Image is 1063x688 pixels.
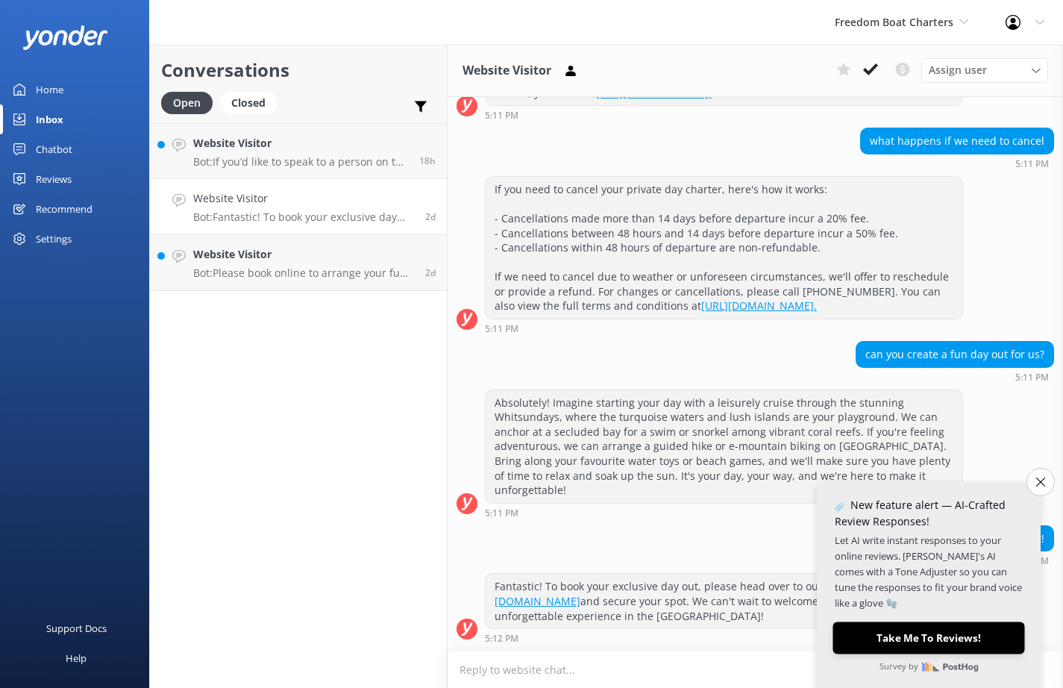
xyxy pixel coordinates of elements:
span: Sep 17 2025 09:11am (UTC +10:00) Australia/Brisbane [425,210,436,223]
div: Assign User [921,58,1048,82]
strong: 5:11 PM [485,509,518,518]
strong: 5:11 PM [485,111,518,120]
div: can you create a fun day out for us? [856,342,1053,367]
a: Website VisitorBot:Please book online to arrange your fun day out.2d [150,235,447,291]
span: Sep 19 2025 12:26pm (UTC +10:00) Australia/Brisbane [419,154,436,167]
h2: Conversations [161,56,436,84]
div: Chatbot [36,134,72,164]
div: Sep 17 2025 09:12am (UTC +10:00) Australia/Brisbane [485,633,963,643]
span: Freedom Boat Charters [835,15,953,29]
div: Open [161,92,213,114]
div: Settings [36,224,72,254]
div: Closed [220,92,277,114]
div: Home [36,75,63,104]
div: Sep 17 2025 09:11am (UTC +10:00) Australia/Brisbane [485,110,963,120]
strong: 5:11 PM [1015,160,1049,169]
h3: Website Visitor [462,61,551,81]
div: Inbox [36,104,63,134]
span: Sep 17 2025 09:10am (UTC +10:00) Australia/Brisbane [425,266,436,279]
div: what happens if we need to cancel [861,128,1053,154]
div: Fantastic! To book your exclusive day out, please head over to our website at and secure your spo... [486,574,962,628]
div: Reviews [36,164,72,194]
div: Recommend [36,194,92,224]
h4: Website Visitor [193,135,408,151]
a: Website VisitorBot:Fantastic! To book your exclusive day out, please head over to our website at ... [150,179,447,235]
a: Closed [220,94,284,110]
div: Help [66,643,87,673]
a: [URL][DOMAIN_NAME]. [701,298,817,313]
a: [URL][DOMAIN_NAME] [495,579,904,608]
p: Bot: If you’d like to speak to a person on the Freedom Boat Charters team, please call [PHONE_NUM... [193,155,408,169]
strong: 5:11 PM [485,325,518,334]
div: Sep 17 2025 09:11am (UTC +10:00) Australia/Brisbane [856,372,1054,382]
a: [URL][DOMAIN_NAME]. [596,86,712,100]
strong: 5:11 PM [1015,373,1049,382]
div: Absolutely! Imagine starting your day with a leisurely cruise through the stunning Whitsundays, w... [486,390,962,503]
a: Open [161,94,220,110]
h4: Website Visitor [193,190,414,207]
div: Support Docs [46,613,107,643]
div: Sep 17 2025 09:11am (UTC +10:00) Australia/Brisbane [860,158,1054,169]
div: Sep 17 2025 09:11am (UTC +10:00) Australia/Brisbane [485,507,963,518]
h4: Website Visitor [193,246,414,263]
div: If you need to cancel your private day charter, here's how it works: - Cancellations made more th... [486,177,962,319]
p: Bot: Fantastic! To book your exclusive day out, please head over to our website at [URL][DOMAIN_N... [193,210,414,224]
p: Bot: Please book online to arrange your fun day out. [193,266,414,280]
span: Assign user [929,62,987,78]
img: yonder-white-logo.png [22,25,108,50]
div: Sep 17 2025 09:11am (UTC +10:00) Australia/Brisbane [485,323,963,334]
strong: 5:12 PM [485,634,518,643]
a: Website VisitorBot:If you’d like to speak to a person on the Freedom Boat Charters team, please c... [150,123,447,179]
